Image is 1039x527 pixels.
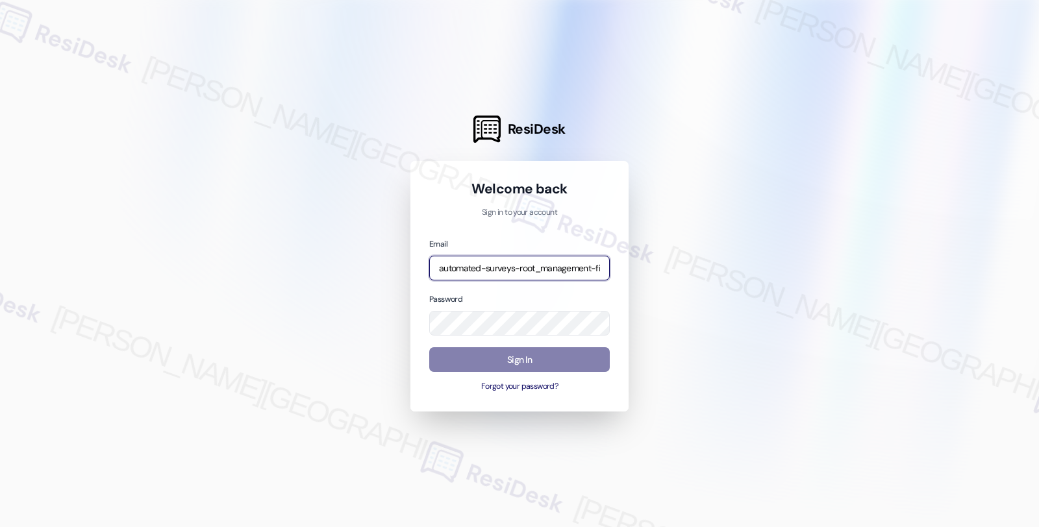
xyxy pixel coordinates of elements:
[429,347,610,373] button: Sign In
[429,239,447,249] label: Email
[429,381,610,393] button: Forgot your password?
[429,294,462,304] label: Password
[429,180,610,198] h1: Welcome back
[429,256,610,281] input: name@example.com
[508,120,566,138] span: ResiDesk
[429,207,610,219] p: Sign in to your account
[473,116,501,143] img: ResiDesk Logo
